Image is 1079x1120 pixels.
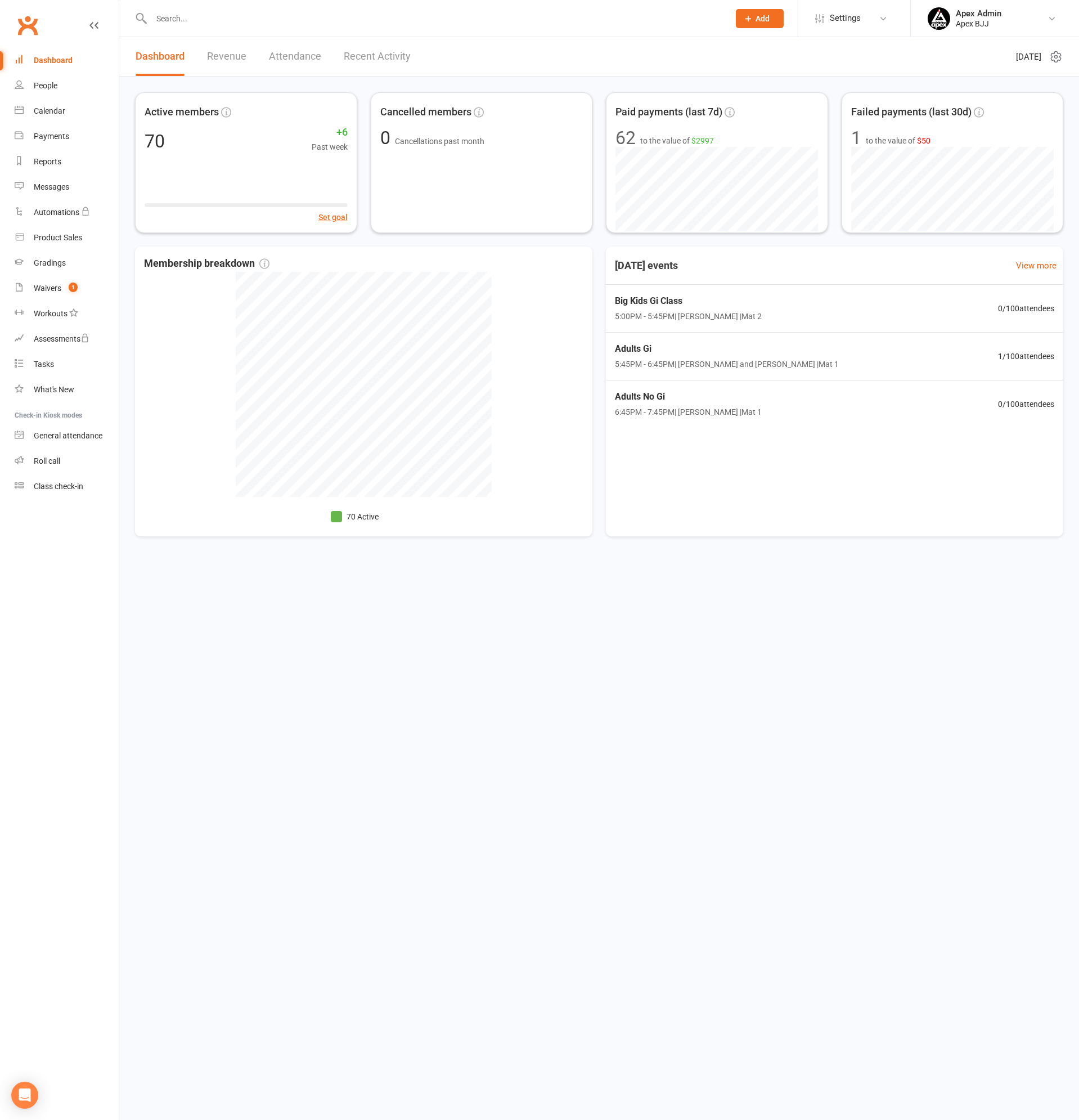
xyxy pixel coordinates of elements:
div: Automations [34,208,79,217]
a: People [15,73,119,98]
button: Set goal [318,211,348,223]
a: Class kiosk mode [15,474,119,499]
span: 5:45PM - 6:45PM | [PERSON_NAME] and [PERSON_NAME] | Mat 1 [615,358,839,370]
a: Roll call [15,449,119,474]
a: Product Sales [15,225,119,250]
div: Assessments [34,334,89,343]
div: People [34,81,57,90]
span: Big Kids Gi Class [615,294,762,308]
div: Roll call [34,456,60,465]
div: Class check-in [34,482,83,491]
div: What's New [34,385,74,394]
a: Gradings [15,250,119,276]
span: Settings [830,6,861,31]
span: Adults Gi [615,342,839,356]
h3: [DATE] events [606,256,687,276]
div: Dashboard [34,56,73,65]
span: Adults No Gi [615,389,762,404]
div: Tasks [34,360,54,369]
a: Dashboard [15,48,119,73]
span: $2997 [691,136,714,145]
a: Calendar [15,98,119,124]
img: thumb_image1745496852.png [928,7,950,30]
a: Assessments [15,326,119,352]
span: 1 [69,283,78,292]
div: Messages [34,182,69,191]
input: Search... [148,11,721,26]
a: Tasks [15,352,119,377]
div: General attendance [34,431,102,440]
span: Membership breakdown [144,256,269,272]
div: Calendar [34,106,65,115]
span: to the value of [866,135,930,147]
span: Cancellations past month [395,137,484,146]
a: Dashboard [136,37,185,76]
li: 70 Active [331,510,379,523]
div: Payments [34,132,69,141]
span: Add [756,14,770,23]
a: Messages [15,174,119,200]
a: View more [1016,259,1056,272]
span: 0 / 100 attendees [998,398,1054,410]
span: Cancelled members [380,104,471,120]
a: Reports [15,149,119,174]
span: Paid payments (last 7d) [615,104,722,120]
span: +6 [312,124,348,141]
a: Payments [15,124,119,149]
span: 0 / 100 attendees [998,302,1054,315]
div: Apex BJJ [956,19,1001,29]
a: Waivers 1 [15,276,119,301]
span: [DATE] [1016,50,1041,64]
span: Failed payments (last 30d) [851,104,972,120]
div: Gradings [34,258,66,267]
span: 6:45PM - 7:45PM | [PERSON_NAME] | Mat 1 [615,406,762,418]
div: 1 [851,129,861,147]
a: Automations [15,200,119,225]
span: $50 [917,136,930,145]
div: Waivers [34,284,61,293]
a: General attendance kiosk mode [15,423,119,449]
span: 5:00PM - 5:45PM | [PERSON_NAME] | Mat 2 [615,310,762,322]
a: Revenue [207,37,246,76]
button: Add [736,9,784,28]
span: Active members [145,104,219,120]
div: 62 [615,129,636,147]
a: Attendance [269,37,321,76]
div: Apex Admin [956,8,1001,19]
a: What's New [15,377,119,402]
span: 1 / 100 attendees [998,350,1054,362]
span: Past week [312,141,348,153]
span: to the value of [640,135,714,147]
div: 70 [145,132,165,150]
div: Open Intercom Messenger [11,1082,38,1109]
a: Workouts [15,301,119,326]
a: Recent Activity [344,37,411,76]
div: Product Sales [34,233,82,242]
a: Clubworx [14,11,42,39]
div: Reports [34,157,61,166]
span: 0 [380,127,395,149]
div: Workouts [34,309,68,318]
